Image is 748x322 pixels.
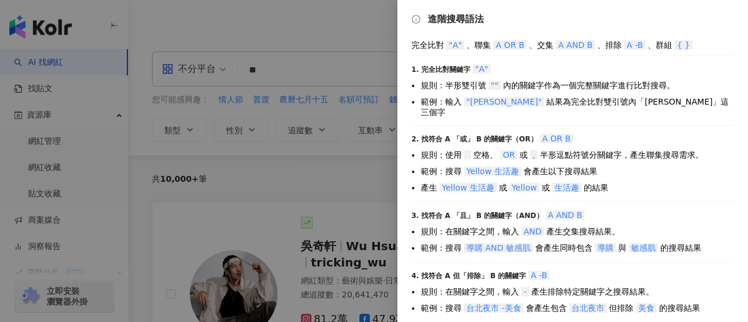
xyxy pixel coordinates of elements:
span: A AND B [556,40,595,50]
span: "A" [446,40,464,50]
span: - [521,287,529,296]
li: 規則：在關鍵字之間，輸入 產生排除特定關鍵字之搜尋結果。 [421,286,734,297]
span: OR [500,150,517,160]
li: 規則：半形雙引號 內的關鍵字作為一個完整關鍵字進行比對搜尋。 [421,79,734,91]
div: 完全比對 、聯集 、交集 、排除 、群組 [411,39,734,51]
span: 美食 [636,303,657,313]
div: 1. 完全比對關鍵字 [411,63,734,75]
span: A -B [528,271,549,280]
span: 導購 [595,243,616,252]
span: 台北夜市 [569,303,607,313]
span: Yellow 生活趣 [439,183,497,192]
div: 4. 找符合 A 但「排除」 B 的關鍵字 [411,269,734,281]
span: 生活趣 [552,183,581,192]
li: 規則：在關鍵字之間，輸入 產生交集搜尋結果。 [421,226,734,237]
span: { } [674,40,692,50]
span: A -B [624,40,645,50]
span: 導購 AND 敏感肌 [464,243,533,252]
span: A OR B [493,40,527,50]
li: 範例：搜尋 會產生包含 但排除 的搜尋結果 [421,302,734,314]
div: 2. 找符合 A 「或」 B 的關鍵字（OR） [411,133,734,144]
li: 規則：使用 空格、 或 半形逗點符號分關鍵字，產生聯集搜尋需求。 [421,149,734,161]
span: A AND B [546,210,585,220]
li: 範例：搜尋 會產生以下搜尋結果 [421,165,734,177]
li: 範例：搜尋 會產生同時包含 與 的搜尋結果 [421,242,734,254]
span: Yellow [510,183,539,192]
li: 範例：輸入 結果為完全比對雙引號內「[PERSON_NAME]」這三個字 [421,96,734,117]
span: A OR B [540,134,573,143]
div: 3. 找符合 A 「且」 B 的關鍵字（AND） [411,209,734,221]
span: "[PERSON_NAME]" [464,97,544,106]
span: AND [521,227,544,236]
span: "" [489,81,501,90]
li: 產生 或 或 的結果 [421,182,734,193]
span: 敏感肌 [629,243,658,252]
span: , [530,150,537,160]
span: "A" [473,64,490,74]
span: 台北夜市 -美食 [464,303,524,313]
span: Yellow 生活趣 [464,167,521,176]
div: 進階搜尋語法 [411,14,734,25]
